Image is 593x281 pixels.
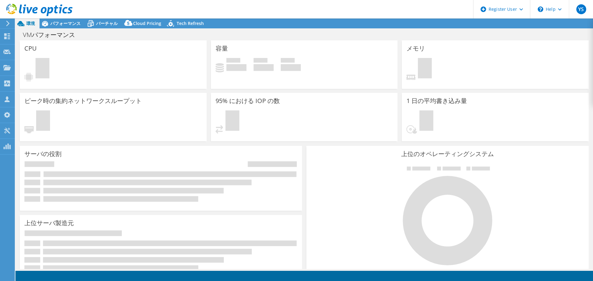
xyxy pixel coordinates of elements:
span: パフォーマンス [50,20,81,26]
span: 保留中 [418,58,432,80]
span: Tech Refresh [177,20,204,26]
h3: 上位のオペレーティングシステム [311,151,584,157]
h1: VMパフォーマンス [20,31,85,38]
span: 合計 [281,58,295,64]
h3: 上位サーバ製造元 [24,220,74,226]
span: 空き [254,58,267,64]
span: 保留中 [36,58,49,80]
span: YS [576,4,586,14]
h4: 0 GiB [254,64,274,71]
span: 環境 [26,20,35,26]
span: 保留中 [419,110,433,132]
span: 保留中 [225,110,239,132]
h3: ピーク時の集約ネットワークスループット [24,97,142,104]
span: 使用済み [226,58,240,64]
h3: サーバの役割 [24,151,61,157]
h4: 0 GiB [281,64,301,71]
span: バーチャル [96,20,118,26]
svg: \n [538,6,543,12]
h3: 95% における IOP の数 [216,97,280,104]
h4: 0 GiB [226,64,246,71]
span: Cloud Pricing [133,20,161,26]
h3: 1 日の平均書き込み量 [406,97,467,104]
h3: メモリ [406,45,425,52]
h3: 容量 [216,45,228,52]
h3: CPU [24,45,37,52]
span: 保留中 [36,110,50,132]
